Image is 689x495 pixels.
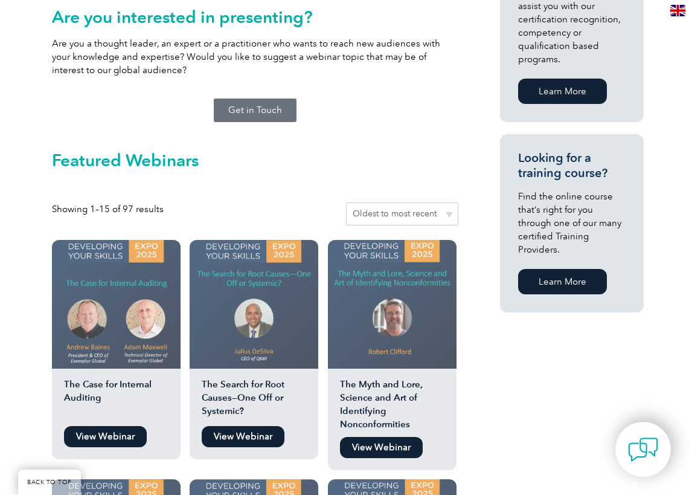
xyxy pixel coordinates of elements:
[190,378,318,420] h2: The Search for Root Causes—One Off or Systemic?
[190,240,318,420] a: The Search for Root Causes—One Off or Systemic?
[52,378,181,420] h2: The Case for Internal Auditing
[214,99,296,122] a: Get in Touch
[52,240,181,420] a: The Case for Internal Auditing
[518,79,607,104] a: Learn More
[52,240,181,369] img: The Case for Internal Auditing
[346,202,458,225] select: Shop order
[670,5,685,16] img: en
[52,202,164,216] p: Showing 1–15 of 97 results
[202,426,284,447] a: View Webinar
[328,378,457,431] h2: The Myth and Lore, Science and Art of Identifying Nonconformities
[52,37,458,77] p: Are you a thought leader, an expert or a practitioner who wants to reach new audiences with your ...
[628,435,658,465] img: contact-chat.png
[64,426,147,447] a: View Webinar
[52,7,458,27] h2: Are you interested in presenting?
[18,470,81,495] a: BACK TO TOP
[190,240,318,369] img: Julius DeSilva
[328,240,457,431] a: The Myth and Lore, Science and Art of Identifying Nonconformities
[518,190,626,256] p: Find the online course that’s right for you through one of our many certified Training Providers.
[52,150,458,170] h2: Featured Webinars
[228,106,282,115] span: Get in Touch
[518,150,626,181] h3: Looking for a training course?
[328,240,457,369] img: The Myth and Lore, Science and Art of Identifying Nonconformities
[518,269,607,294] a: Learn More
[340,437,423,458] a: View Webinar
